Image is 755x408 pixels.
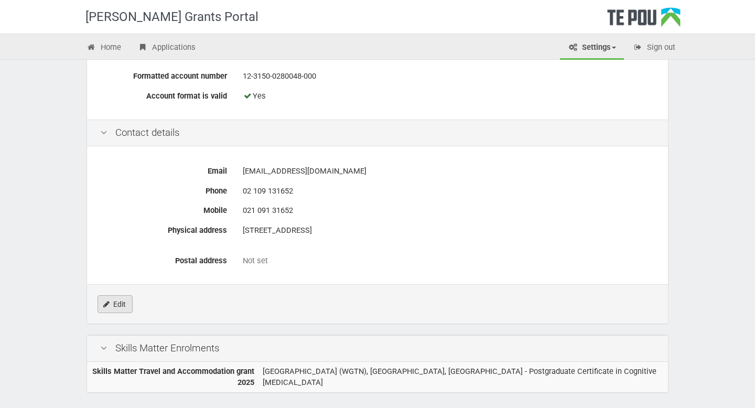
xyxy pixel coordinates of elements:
a: Settings [560,37,624,60]
address: [STREET_ADDRESS] [243,225,655,236]
div: Not set [243,255,655,266]
label: Physical address [92,221,235,236]
div: 021 091 31652 [243,201,655,220]
div: 12-3150-0280048-000 [243,67,655,85]
label: Formatted account number [92,67,235,82]
div: 02 109 131652 [243,182,655,200]
a: Edit [98,295,133,313]
a: Home [79,37,129,60]
div: Te Pou Logo [607,7,681,34]
div: Skills Matter Enrolments [87,335,668,362]
a: Sign out [625,37,683,60]
div: Yes [243,87,655,105]
label: Account format is valid [92,87,235,102]
a: Applications [130,37,203,60]
div: [EMAIL_ADDRESS][DOMAIN_NAME] [243,162,655,180]
label: Postal address [92,252,235,266]
b: Skills Matter Travel and Accommodation grant 2025 [92,367,254,387]
label: Email [92,162,235,177]
div: Contact details [87,120,668,146]
td: [GEOGRAPHIC_DATA] (WGTN), [GEOGRAPHIC_DATA], [GEOGRAPHIC_DATA] - Postgraduate Certificate in Cogn... [258,362,668,392]
label: Mobile [92,201,235,216]
label: Phone [92,182,235,197]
